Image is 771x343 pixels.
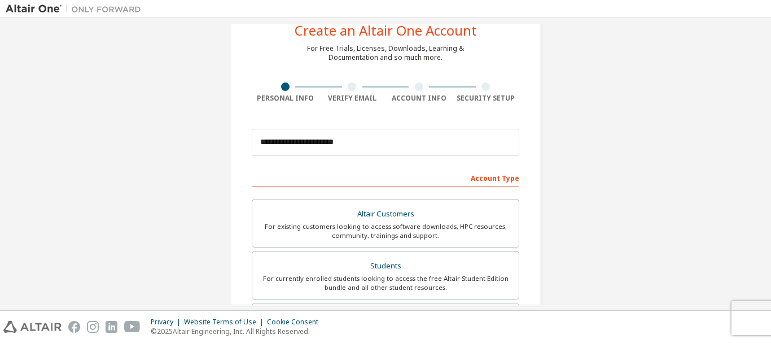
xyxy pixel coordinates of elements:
[259,274,512,292] div: For currently enrolled students looking to access the free Altair Student Edition bundle and all ...
[259,206,512,222] div: Altair Customers
[259,258,512,274] div: Students
[319,94,386,103] div: Verify Email
[259,222,512,240] div: For existing customers looking to access software downloads, HPC resources, community, trainings ...
[124,321,141,333] img: youtube.svg
[106,321,117,333] img: linkedin.svg
[184,318,267,327] div: Website Terms of Use
[151,327,325,336] p: © 2025 Altair Engineering, Inc. All Rights Reserved.
[295,24,477,37] div: Create an Altair One Account
[151,318,184,327] div: Privacy
[3,321,62,333] img: altair_logo.svg
[307,44,464,62] div: For Free Trials, Licenses, Downloads, Learning & Documentation and so much more.
[453,94,520,103] div: Security Setup
[87,321,99,333] img: instagram.svg
[68,321,80,333] img: facebook.svg
[267,318,325,327] div: Cookie Consent
[252,94,319,103] div: Personal Info
[6,3,147,15] img: Altair One
[385,94,453,103] div: Account Info
[252,168,519,186] div: Account Type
